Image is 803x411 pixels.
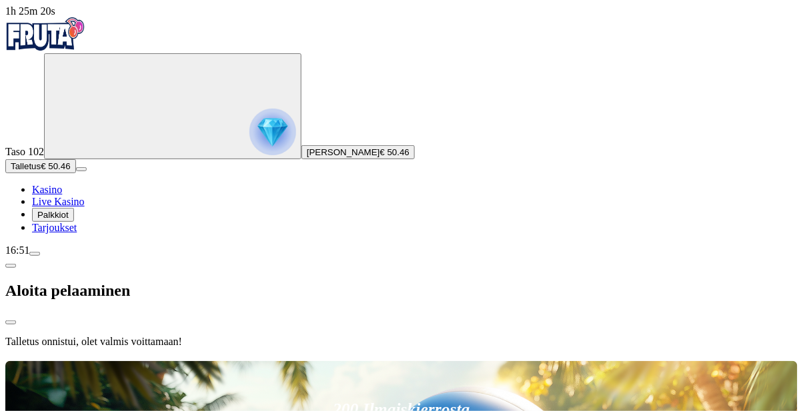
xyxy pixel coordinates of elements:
[5,146,44,157] span: Taso 102
[5,244,29,256] span: 16:51
[44,53,301,159] button: reward progress
[5,184,798,234] nav: Main menu
[380,147,410,157] span: € 50.46
[5,5,55,17] span: user session time
[37,210,69,220] span: Palkkiot
[76,167,87,171] button: menu
[5,17,798,234] nav: Primary
[5,41,85,53] a: Fruta
[249,109,296,155] img: reward progress
[5,159,76,173] button: Talletusplus icon€ 50.46
[11,161,41,171] span: Talletus
[5,264,16,268] button: chevron-left icon
[32,208,74,222] button: Palkkiot
[32,222,77,233] a: Tarjoukset
[301,145,415,159] button: [PERSON_NAME]€ 50.46
[32,196,85,207] a: Live Kasino
[5,17,85,51] img: Fruta
[5,320,16,324] button: close
[5,282,798,300] h2: Aloita pelaaminen
[32,184,62,195] a: Kasino
[5,336,798,348] p: Talletus onnistui, olet valmis voittamaan!
[41,161,70,171] span: € 50.46
[307,147,380,157] span: [PERSON_NAME]
[29,252,40,256] button: menu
